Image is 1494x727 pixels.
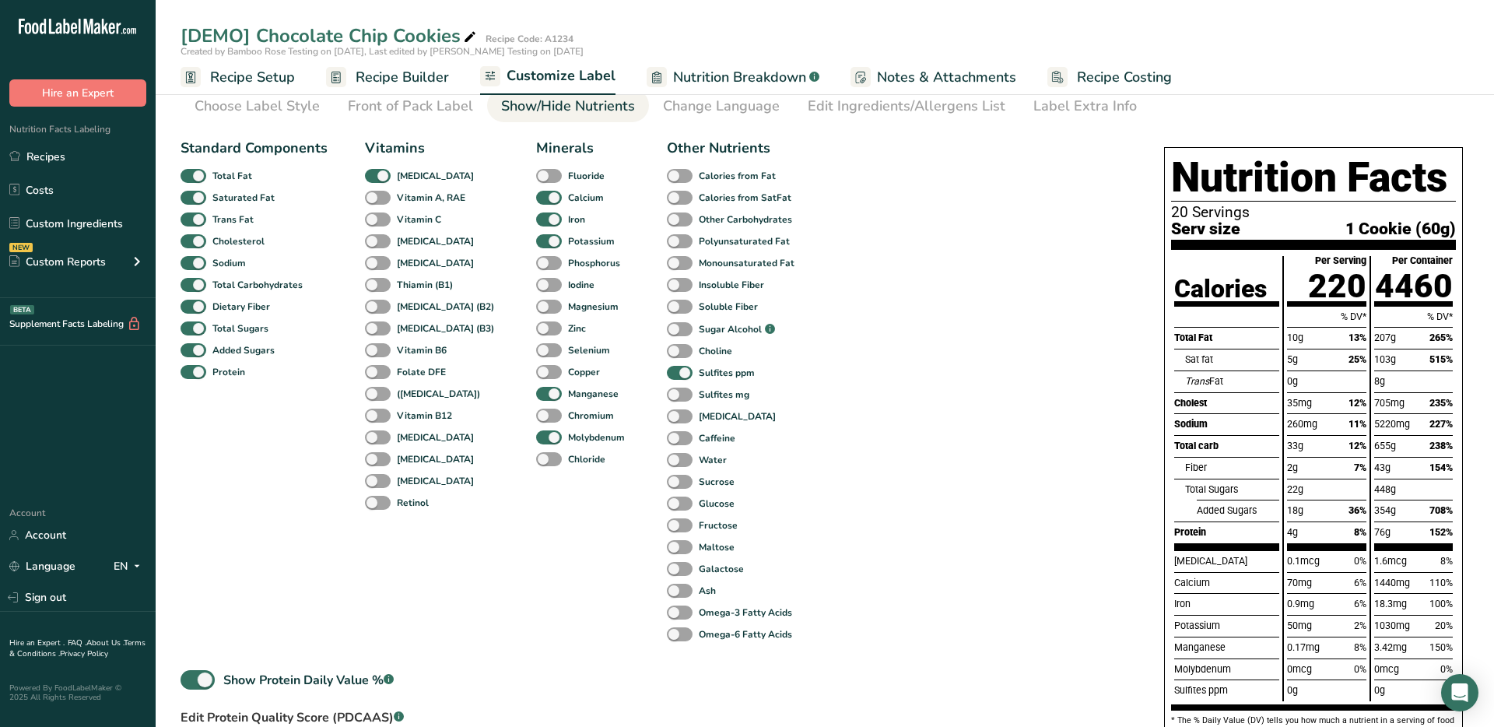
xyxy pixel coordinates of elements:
b: Molybdenum [568,430,625,444]
div: Powered By FoodLabelMaker © 2025 All Rights Reserved [9,683,146,702]
b: Water [699,453,727,467]
div: Protein [1174,522,1279,543]
span: 6% [1354,598,1366,609]
b: [MEDICAL_DATA] [397,452,474,466]
span: 7% [1354,462,1366,473]
span: 238% [1429,440,1453,451]
div: Vitamins [365,138,499,159]
a: Recipe Setup [181,60,295,95]
a: Terms & Conditions . [9,637,146,659]
div: Molybdenum [1174,659,1279,680]
div: BETA [10,305,34,314]
span: 235% [1429,397,1453,409]
span: 10g [1287,332,1303,343]
b: Vitamin B6 [397,343,447,357]
div: Label Extra Info [1033,96,1137,117]
b: Folate DFE [397,365,446,379]
span: 8% [1354,526,1366,538]
b: Monounsaturated Fat [699,256,794,270]
a: Customize Label [480,58,615,96]
span: 13% [1348,332,1366,343]
a: Nutrition Breakdown [647,60,819,95]
span: 36% [1348,504,1366,516]
span: 18g [1287,504,1303,516]
span: 33g [1287,440,1303,451]
span: Notes & Attachments [877,67,1016,88]
b: Galactose [699,562,744,576]
b: Other Carbohydrates [699,212,792,227]
b: Polyunsaturated Fat [699,234,790,248]
b: Caffeine [699,431,735,445]
span: 4460 [1375,267,1453,305]
span: 0% [1354,663,1366,675]
b: [MEDICAL_DATA] (B3) [397,321,494,335]
span: 152% [1429,526,1453,538]
span: 2% [1354,620,1366,631]
b: Zinc [568,321,586,335]
div: % DV* [1374,306,1453,328]
span: 207g [1374,332,1396,343]
span: 1030mg [1374,620,1410,631]
span: 12% [1348,397,1366,409]
b: Saturated Fat [212,191,275,205]
div: Minerals [536,138,630,159]
b: Cholesterol [212,234,265,248]
span: 70mg [1287,577,1312,588]
span: 103g [1374,353,1396,365]
span: 0% [1354,555,1366,567]
b: Phosphorus [568,256,620,270]
div: Iron [1174,593,1279,615]
b: Ash [699,584,716,598]
div: Cholest [1174,392,1279,414]
div: Manganese [1174,637,1279,659]
span: 354g [1374,504,1396,516]
div: Fiber [1185,457,1279,479]
span: 22g [1287,483,1303,495]
div: Sulfites ppm [1174,680,1279,701]
span: 0% [1440,663,1453,675]
div: Open Intercom Messenger [1441,674,1478,711]
a: FAQ . [68,637,86,648]
span: 110% [1429,577,1453,588]
div: Calcium [1174,572,1279,594]
div: Standard Components [181,138,328,159]
b: Magnesium [568,300,619,314]
a: Recipe Builder [326,60,449,95]
b: Fructose [699,518,738,532]
div: % DV* [1287,306,1366,328]
b: Insoluble Fiber [699,278,764,292]
a: Language [9,553,75,580]
b: [MEDICAL_DATA] [699,409,776,423]
span: 0.9mg [1287,598,1314,609]
div: Front of Pack Label [348,96,473,117]
span: 5g [1287,353,1298,365]
b: Choline [699,344,732,358]
a: Recipe Costing [1047,60,1172,95]
i: Trans [1185,375,1209,387]
label: Edit Protein Quality Score (PDCAAS) [181,708,414,727]
div: Per Container [1392,256,1453,266]
b: Calcium [568,191,604,205]
a: Privacy Policy [60,648,108,659]
div: [MEDICAL_DATA] [1174,550,1279,572]
span: Recipe Costing [1077,67,1172,88]
span: 515% [1429,353,1453,365]
div: Per Serving [1315,256,1366,266]
a: Notes & Attachments [850,60,1016,95]
b: [MEDICAL_DATA] [397,474,474,488]
span: 655g [1374,440,1396,451]
b: [MEDICAL_DATA] [397,169,474,183]
span: 1.6mcg [1374,555,1407,567]
b: Iodine [568,278,594,292]
span: 25% [1348,353,1366,365]
span: 0mcg [1287,663,1312,675]
span: 8g [1374,375,1385,387]
span: 50mg [1287,620,1312,631]
span: 20% [1435,620,1453,631]
span: 100% [1429,598,1453,609]
span: 4g [1287,526,1298,538]
b: Calories from SatFat [699,191,791,205]
b: Omega-6 Fatty Acids [699,627,792,641]
span: 0mcg [1374,663,1399,675]
span: 2g [1287,462,1298,473]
